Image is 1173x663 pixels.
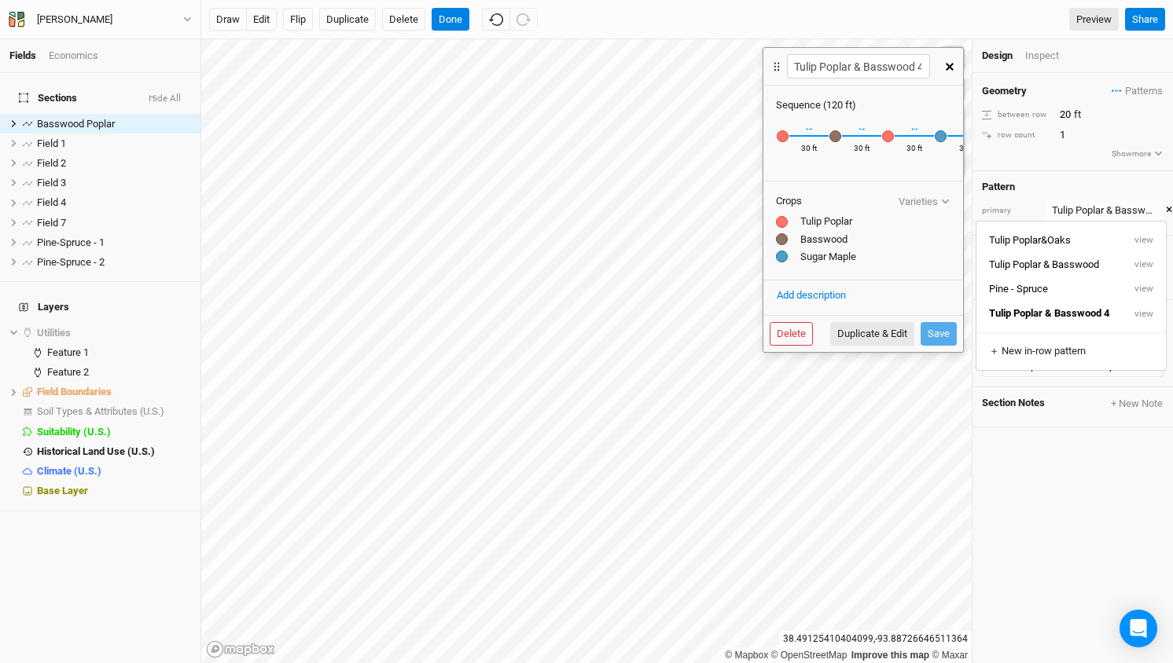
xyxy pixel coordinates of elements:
div: between row [982,109,1051,121]
div: Feature 2 [47,366,191,379]
span: Feature 1 [47,346,89,358]
div: ＋ New in-row pattern [989,344,1153,358]
button: × [1166,202,1172,219]
div: ↔ [910,112,920,135]
span: Sections [19,92,77,104]
a: Maxar [932,650,968,661]
button: Pine - Spruce [976,277,1123,301]
div: ↔ [857,112,867,135]
div: Basswood Poplar [37,118,191,130]
button: Tulip Poplar & Basswood 4 [1045,199,1163,222]
button: Done [432,8,469,31]
div: primary [982,205,1037,217]
span: Pine-Spruce - 2 [37,256,105,268]
button: Tulip Poplar & Basswood 4 [976,302,1123,326]
div: Design [982,49,1013,63]
span: Section Notes [982,397,1045,411]
a: Preview [1069,8,1119,31]
div: Open Intercom Messenger [1120,610,1157,647]
div: Feature 1 [47,346,191,359]
span: Basswood Poplar [37,118,115,130]
button: Undo (^z) [482,8,510,31]
div: Crops [776,194,951,208]
button: Flip [283,8,313,31]
a: Improve this map [851,650,929,661]
div: Field 3 [37,177,191,189]
span: Climate (U.S.) [37,465,101,477]
h4: Pattern [982,181,1164,193]
button: Delete [382,8,425,31]
div: Utilities [37,327,191,339]
span: Historical Land Use (U.S.) [37,445,155,457]
button: Delete [770,322,813,346]
div: Base Layer [37,485,191,497]
span: Field 7 [37,217,66,229]
button: Hide All [148,93,182,104]
span: Patterns [1112,83,1163,99]
div: Tulip Poplar [776,214,951,229]
div: Field 2 [37,157,191,170]
span: Feature 2 [47,366,89,378]
span: Utilities [37,327,71,339]
div: 30 ft [854,143,870,159]
div: 30 ft [801,143,817,159]
button: view [1123,252,1166,277]
input: Pattern name [787,54,929,79]
div: 30 ft [906,143,922,159]
button: view [1123,302,1166,326]
span: Base Layer [37,485,88,496]
div: Sequence ( 120 ft ) [776,98,951,112]
div: Climate (U.S.) [37,465,191,478]
div: [PERSON_NAME] [37,12,112,27]
button: Patterns [1111,82,1164,100]
span: Field 1 [37,137,66,149]
a: Mapbox [725,650,768,661]
span: Field Boundaries [37,386,112,397]
div: 38.49125410404099 , -93.88726646511364 [779,631,972,647]
button: edit [246,8,277,31]
div: Sugar Maple [776,250,951,264]
div: Suitability (U.S.) [37,426,191,438]
div: row count [982,130,1051,141]
button: Tulip Poplar&Oaks [976,228,1123,252]
button: Redo (^Z) [509,8,538,31]
div: Inspect [1025,49,1081,63]
div: Graybill Claude [37,12,112,27]
h4: Geometry [982,85,1027,97]
button: Tulip Poplar & Basswood [976,252,1123,277]
div: Tulip Poplar & Basswood 4 [1052,203,1156,218]
button: [PERSON_NAME] [8,11,193,28]
button: Duplicate [319,8,376,31]
button: Add description [776,287,847,304]
div: Basswood [776,233,951,247]
button: Duplicate & Edit [830,322,914,346]
button: Save [921,322,957,346]
button: draw [209,8,247,31]
a: Mapbox logo [206,640,275,658]
div: Pine-Spruce - 2 [37,256,191,269]
h4: Layers [9,291,191,323]
canvas: Map [201,39,972,663]
button: view [1123,277,1166,301]
div: Economics [49,49,98,63]
button: + New Note [1110,397,1164,411]
div: Pine-Spruce - 1 [37,236,191,249]
div: Field Boundaries [37,386,191,398]
div: ↔ [804,112,814,135]
span: Suitability (U.S.) [37,426,111,438]
button: Share [1125,8,1165,31]
span: Field 2 [37,157,66,169]
span: Pine-Spruce - 1 [37,236,105,248]
a: Fields [9,49,36,61]
button: Varieties [898,196,951,207]
button: view [1123,228,1166,252]
span: Soil Types & Attributes (U.S.) [37,405,164,417]
div: Field 4 [37,196,191,209]
div: Historical Land Use (U.S.) [37,445,191,458]
div: ↔ [962,112,973,135]
span: Field 3 [37,177,66,189]
div: 30 ft [959,143,975,159]
a: OpenStreetMap [771,650,848,661]
span: Field 4 [37,196,66,208]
